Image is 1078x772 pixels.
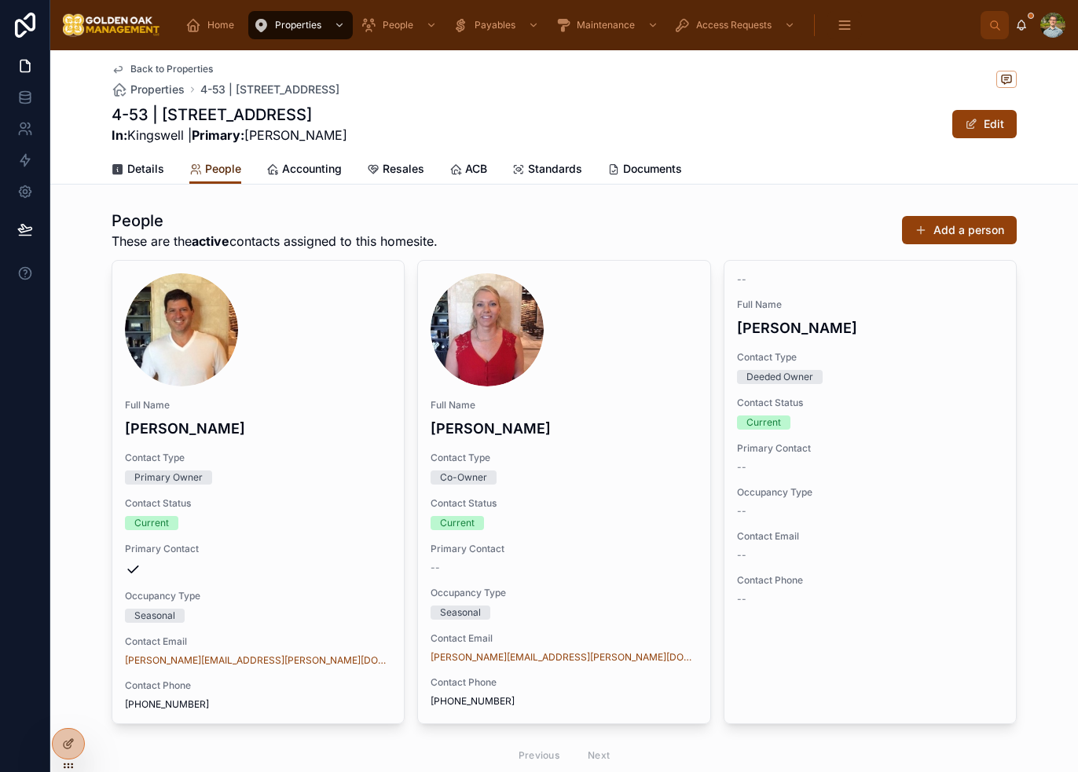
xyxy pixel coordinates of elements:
a: Standards [512,155,582,186]
span: Back to Properties [130,63,213,75]
strong: In: [112,127,127,143]
span: Properties [130,82,185,97]
span: Contact Email [737,530,1003,543]
a: Payables [448,11,547,39]
span: Occupancy Type [431,587,697,599]
a: People [356,11,445,39]
a: Access Requests [669,11,803,39]
span: Contact Phone [737,574,1003,587]
span: -- [431,562,440,574]
span: -- [737,273,746,286]
span: Contact Type [125,452,391,464]
span: Contact Status [431,497,697,510]
span: Contact Type [431,452,697,464]
a: ACB [449,155,487,186]
a: Accounting [266,155,342,186]
h4: [PERSON_NAME] [737,317,1003,338]
a: Maintenance [550,11,666,39]
a: Full Name[PERSON_NAME]Contact TypePrimary OwnerContact StatusCurrentPrimary ContactOccupancy Type... [112,260,405,724]
div: Seasonal [134,609,175,623]
span: Payables [475,19,515,31]
span: Contact Email [125,635,391,648]
a: Properties [248,11,353,39]
span: ACB [465,161,487,177]
a: People [189,155,241,185]
a: Back to Properties [112,63,213,75]
span: Accounting [282,161,342,177]
span: People [383,19,413,31]
span: Kingswell | [PERSON_NAME] [112,126,347,145]
h4: [PERSON_NAME] [431,418,697,439]
a: Resales [367,155,424,186]
a: --Full Name[PERSON_NAME]Contact TypeDeeded OwnerContact StatusCurrentPrimary Contact--Occupancy T... [724,260,1017,724]
span: Resales [383,161,424,177]
span: Occupancy Type [125,590,391,602]
div: Co-Owner [440,470,487,485]
span: Occupancy Type [737,486,1003,499]
span: Properties [275,19,321,31]
div: Seasonal [440,606,481,620]
img: App logo [63,13,160,38]
span: Full Name [737,298,1003,311]
span: Maintenance [577,19,635,31]
span: -- [737,593,746,606]
span: [PHONE_NUMBER] [125,698,391,711]
a: Details [112,155,164,186]
h1: 4-53 | [STREET_ADDRESS] [112,104,347,126]
span: -- [737,505,746,518]
span: Full Name [125,399,391,412]
h1: People [112,210,438,232]
span: Contact Email [431,632,697,645]
span: -- [737,461,746,474]
span: Primary Contact [431,543,697,555]
h4: [PERSON_NAME] [125,418,391,439]
div: Current [746,415,781,430]
a: [PERSON_NAME][EMAIL_ADDRESS][PERSON_NAME][DOMAIN_NAME] [431,651,697,664]
a: Properties [112,82,185,97]
strong: active [192,233,229,249]
span: Contact Type [737,351,1003,364]
a: Full Name[PERSON_NAME]Contact TypeCo-OwnerContact StatusCurrentPrimary Contact--Occupancy TypeSea... [417,260,710,724]
strong: Primary: [192,127,244,143]
span: -- [737,549,746,562]
a: [PERSON_NAME][EMAIL_ADDRESS][PERSON_NAME][DOMAIN_NAME] [125,654,391,667]
div: Current [440,516,475,530]
span: Access Requests [696,19,772,31]
span: Contact Status [125,497,391,510]
span: These are the contacts assigned to this homesite. [112,232,438,251]
div: scrollable content [173,8,981,42]
a: Home [181,11,245,39]
button: Add a person [902,216,1017,244]
span: Primary Contact [737,442,1003,455]
span: Documents [623,161,682,177]
span: Full Name [431,399,697,412]
span: Contact Phone [125,679,391,692]
span: Contact Phone [431,676,697,689]
span: People [205,161,241,177]
span: [PHONE_NUMBER] [431,695,697,708]
div: Current [134,516,169,530]
span: Contact Status [737,397,1003,409]
button: Edit [952,110,1017,138]
a: Documents [607,155,682,186]
span: Primary Contact [125,543,391,555]
span: Standards [528,161,582,177]
span: Details [127,161,164,177]
div: Primary Owner [134,470,203,485]
div: Deeded Owner [746,370,813,384]
span: Home [207,19,234,31]
a: 4-53 | [STREET_ADDRESS] [200,82,339,97]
